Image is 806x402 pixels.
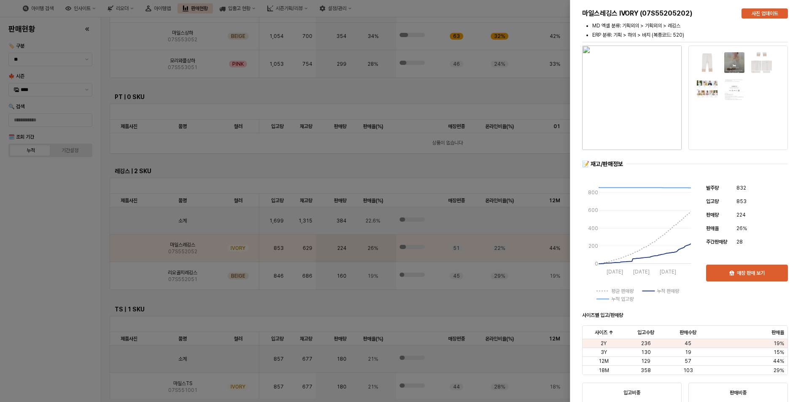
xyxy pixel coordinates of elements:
li: ERP 분류: 기획 > 하의 > 바지 (복종코드: 520) [592,31,788,39]
button: 매장 판매 보기 [706,265,788,281]
span: 130 [641,349,651,356]
span: 12M [599,358,609,364]
span: 18M [599,367,609,374]
span: 15% [774,349,784,356]
span: 57 [685,358,691,364]
button: 사진 업데이트 [742,8,788,19]
span: 44% [773,358,784,364]
span: 판매수량 [680,329,696,336]
li: MD 엑셀 분류: 기획외의 > 기획외의 > 레깅스 [592,22,788,29]
span: 358 [641,367,651,374]
span: 입고량 [706,198,719,204]
span: 판매량 [706,212,719,218]
div: 📝 재고/판매정보 [582,160,623,168]
span: 45 [685,340,691,347]
p: 사진 업데이트 [752,10,778,17]
span: 주간판매량 [706,239,727,245]
span: 판매율 [706,225,719,231]
span: 판매율 [771,329,784,336]
strong: 판매비중 [730,390,747,396]
span: 28 [736,238,743,246]
strong: 입고비중 [623,390,640,396]
strong: 사이즈별 입고/판매량 [582,312,623,318]
span: 236 [641,340,651,347]
span: 832 [736,184,746,192]
p: 매장 판매 보기 [737,270,765,276]
span: 입고수량 [637,329,654,336]
span: 2Y [601,340,607,347]
span: 사이즈 [595,329,607,336]
span: 129 [641,358,650,364]
span: 3Y [601,349,607,356]
span: 19% [774,340,784,347]
span: 29% [774,367,784,374]
span: 103 [683,367,693,374]
span: 26% [736,224,747,233]
span: 853 [736,197,747,206]
span: 발주량 [706,185,719,191]
h5: 마일스레깅스 IVORY (07S55205202) [582,9,735,18]
span: 224 [736,211,746,219]
span: 19 [685,349,691,356]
